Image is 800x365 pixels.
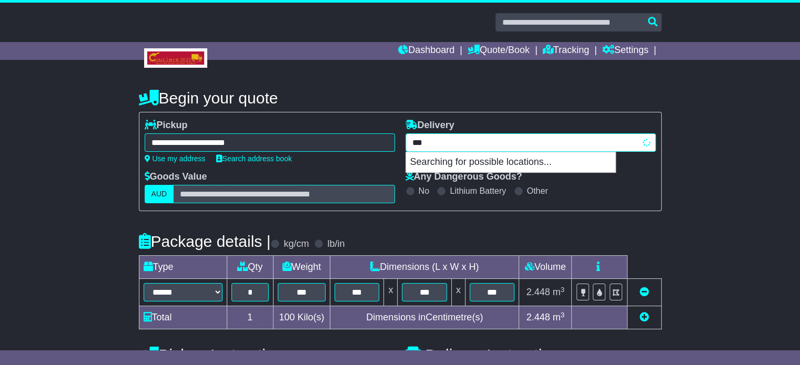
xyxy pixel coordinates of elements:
label: No [419,186,429,196]
span: m [553,312,565,322]
p: Searching for possible locations... [406,152,615,172]
span: m [553,287,565,297]
td: Volume [519,256,572,279]
a: Remove this item [640,287,649,297]
label: Pickup [145,120,188,131]
a: Settings [602,42,649,60]
h4: Begin your quote [139,89,662,107]
sup: 3 [561,311,565,319]
td: x [451,279,465,306]
td: Weight [273,256,330,279]
h4: Package details | [139,233,271,250]
a: Dashboard [398,42,454,60]
label: Delivery [406,120,454,131]
label: AUD [145,185,174,203]
label: lb/in [327,238,345,250]
td: Type [139,256,227,279]
td: x [384,279,398,306]
span: 100 [279,312,295,322]
a: Use my address [145,154,206,163]
td: Dimensions in Centimetre(s) [330,306,519,329]
a: Search address book [216,154,292,163]
td: Qty [227,256,273,279]
label: Lithium Battery [450,186,506,196]
td: Dimensions (L x W x H) [330,256,519,279]
sup: 3 [561,286,565,294]
a: Quote/Book [468,42,530,60]
td: 1 [227,306,273,329]
td: Total [139,306,227,329]
h4: Pickup Instructions [139,346,395,363]
label: Goods Value [145,171,207,183]
label: Any Dangerous Goods? [406,171,522,183]
label: kg/cm [283,238,309,250]
a: Tracking [543,42,589,60]
a: Add new item [640,312,649,322]
span: 2.448 [526,287,550,297]
h4: Delivery Instructions [406,346,662,363]
label: Other [527,186,548,196]
td: Kilo(s) [273,306,330,329]
span: 2.448 [526,312,550,322]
